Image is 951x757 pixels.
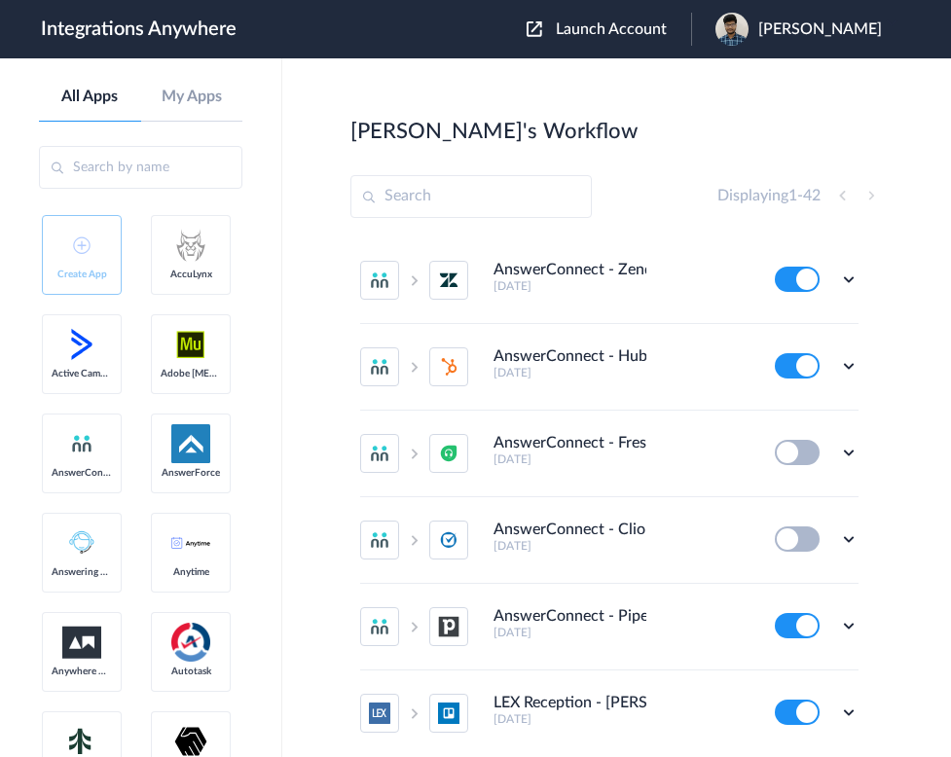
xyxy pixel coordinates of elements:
[788,188,797,203] span: 1
[350,119,638,144] h2: [PERSON_NAME]'s Workflow
[161,269,221,280] span: AccuLynx
[527,20,691,39] button: Launch Account
[171,537,210,549] img: anytime-calendar-logo.svg
[758,20,882,39] span: [PERSON_NAME]
[350,175,592,218] input: Search
[52,666,112,677] span: Anywhere Works
[494,694,646,712] h4: LEX Reception - [PERSON_NAME]
[73,236,91,254] img: add-icon.svg
[494,434,646,452] h4: AnswerConnect - Freshdesk
[171,325,210,364] img: adobe-muse-logo.svg
[52,566,112,578] span: Answering Service
[41,18,237,41] h1: Integrations Anywhere
[556,21,667,37] span: Launch Account
[803,188,821,203] span: 42
[717,187,821,205] h4: Displaying -
[494,607,646,626] h4: AnswerConnect - Pipedrive
[171,623,210,662] img: autotask.png
[494,279,749,293] h5: [DATE]
[39,146,242,189] input: Search by name
[494,626,749,639] h5: [DATE]
[39,88,141,106] a: All Apps
[494,521,645,539] h4: AnswerConnect - Clio
[494,261,646,279] h4: AnswerConnect - Zendesk
[494,347,646,366] h4: AnswerConnect - HubSpot
[161,368,221,379] span: Adobe [MEDICAL_DATA]
[62,627,101,659] img: aww.png
[62,523,101,562] img: Answering_service.png
[62,325,101,364] img: active-campaign-logo.svg
[70,432,93,455] img: answerconnect-logo.svg
[494,539,749,553] h5: [DATE]
[161,566,221,578] span: Anytime
[494,452,749,466] h5: [DATE]
[52,269,112,280] span: Create App
[494,366,749,379] h5: [DATE]
[715,13,749,46] img: profile-pic.jpeg
[171,424,210,463] img: af-app-logo.svg
[171,226,210,265] img: acculynx-logo.svg
[52,467,112,479] span: AnswerConnect
[527,21,542,37] img: launch-acct-icon.svg
[161,467,221,479] span: AnswerForce
[494,712,749,726] h5: [DATE]
[52,368,112,379] span: Active Campaign
[141,88,243,106] a: My Apps
[161,666,221,677] span: Autotask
